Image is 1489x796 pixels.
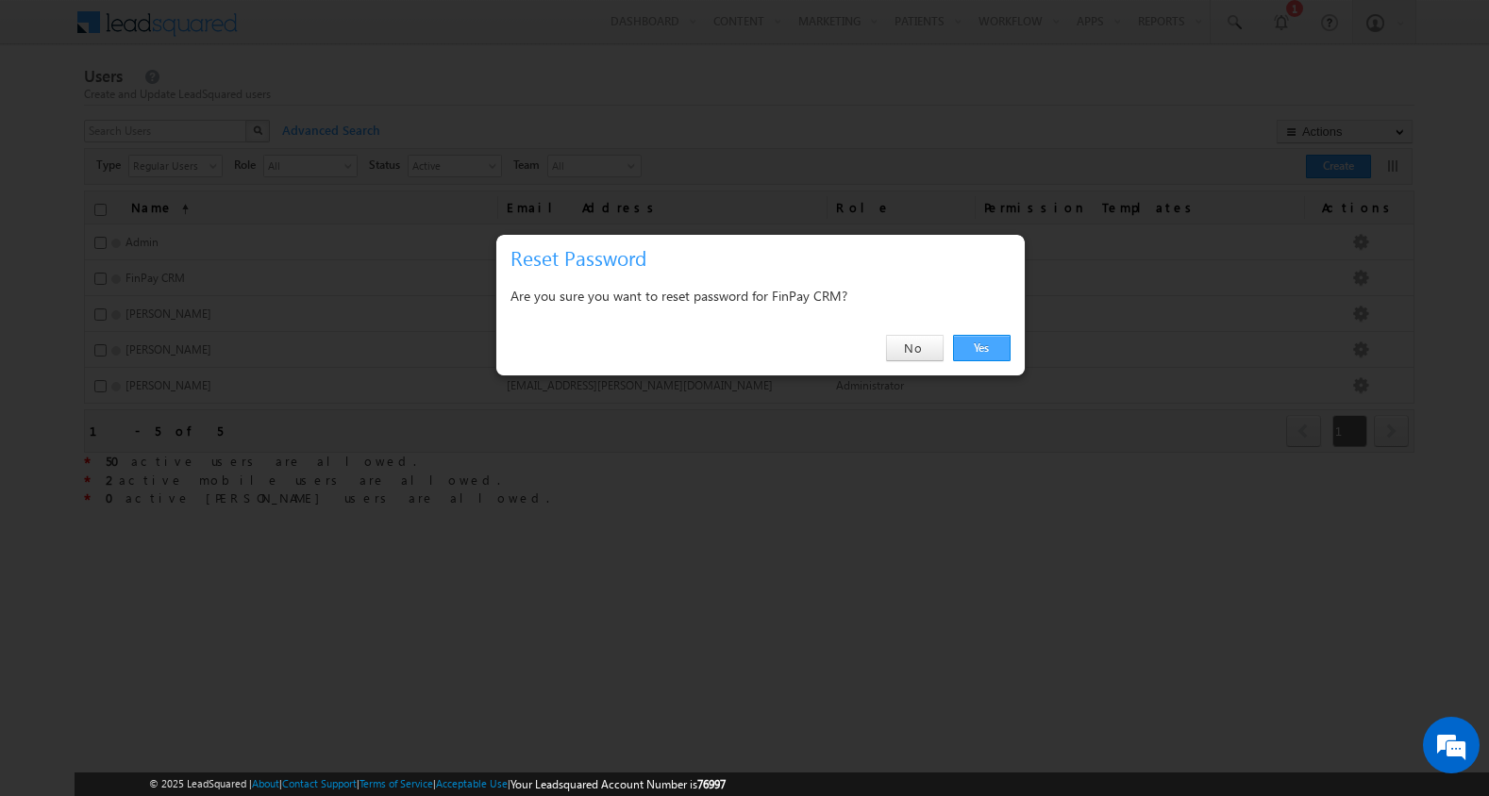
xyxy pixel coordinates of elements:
img: d_60004797649_company_0_60004797649 [32,99,79,124]
div: Are you sure you want to reset password for FinPay CRM? [510,284,1011,307]
div: Chat with us now [98,99,317,124]
a: Terms of Service [360,777,433,789]
em: Start Chat [257,581,343,606]
a: Yes [953,335,1011,361]
h3: Reset Password [510,241,1018,274]
a: About [252,777,279,789]
a: Contact Support [282,777,357,789]
span: 76997 [697,777,726,791]
div: Minimize live chat window [310,9,355,55]
a: No [886,335,944,361]
textarea: Type your message and hit 'Enter' [25,174,344,565]
span: © 2025 LeadSquared | | | | | [149,775,726,793]
span: Your Leadsquared Account Number is [510,777,726,791]
a: Acceptable Use [436,777,508,789]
